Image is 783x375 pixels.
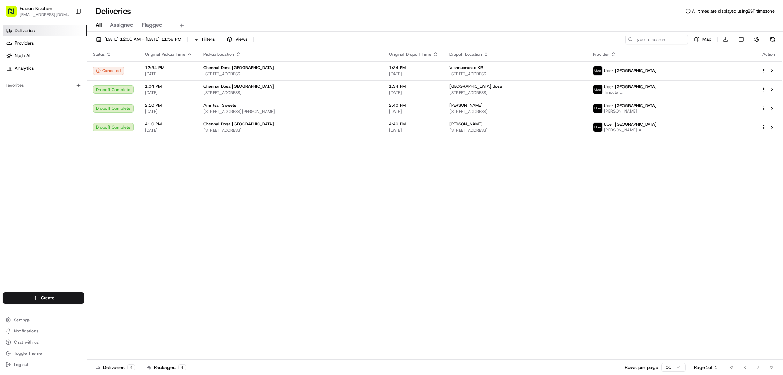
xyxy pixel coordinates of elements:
span: Create [41,295,54,301]
span: Original Pickup Time [145,52,185,57]
span: 2:40 PM [389,102,438,108]
span: Analytics [15,65,34,71]
div: Favorites [3,80,84,91]
div: 4 [178,364,186,370]
img: uber-new-logo.jpeg [593,123,602,132]
button: Fusion Kitchen [20,5,52,12]
span: [PERSON_NAME] [604,108,657,114]
button: Canceled [93,67,124,75]
span: Dropoff Location [449,52,482,57]
span: [DATE] [145,128,192,133]
span: Amritsar Sweets [203,102,236,108]
span: [GEOGRAPHIC_DATA] dosa [449,84,502,89]
span: Uber [GEOGRAPHIC_DATA] [604,68,657,74]
div: Packages [147,364,186,371]
button: Refresh [768,35,777,44]
button: Filters [191,35,218,44]
span: [STREET_ADDRESS] [203,90,378,95]
span: [DATE] [389,90,438,95]
span: Flagged [142,21,163,29]
span: Provider [593,52,609,57]
span: [STREET_ADDRESS] [449,109,582,114]
img: uber-new-logo.jpeg [593,85,602,94]
span: Vishnuprasad KR [449,65,483,70]
span: Log out [14,362,28,367]
span: [DATE] [389,109,438,114]
button: Create [3,292,84,304]
button: Notifications [3,326,84,336]
span: Pickup Location [203,52,234,57]
span: Providers [15,40,34,46]
span: [DATE] [145,71,192,77]
div: Deliveries [96,364,135,371]
div: Page 1 of 1 [694,364,717,371]
span: 2:10 PM [145,102,192,108]
span: Original Dropoff Time [389,52,431,57]
span: [STREET_ADDRESS] [449,71,582,77]
button: Toggle Theme [3,349,84,358]
span: 1:04 PM [145,84,192,89]
a: Analytics [3,63,87,74]
button: Map [691,35,715,44]
div: 4 [127,364,135,370]
span: Toggle Theme [14,351,42,356]
button: Views [224,35,251,44]
span: Notifications [14,328,38,334]
span: Uber [GEOGRAPHIC_DATA] [604,103,657,108]
span: Chat with us! [14,339,39,345]
span: [DATE] [145,90,192,95]
div: Action [761,52,776,57]
a: Providers [3,38,87,49]
img: uber-new-logo.jpeg [593,66,602,75]
p: Rows per page [625,364,658,371]
a: Nash AI [3,50,87,61]
span: [PERSON_NAME] [449,102,483,108]
span: [DATE] [389,128,438,133]
h1: Deliveries [96,6,131,17]
span: 1:24 PM [389,65,438,70]
button: [DATE] 12:00 AM - [DATE] 11:59 PM [93,35,185,44]
span: Nash AI [15,53,30,59]
span: Assigned [110,21,134,29]
button: Fusion Kitchen[EMAIL_ADDRESS][DOMAIN_NAME] [3,3,72,20]
span: [STREET_ADDRESS] [203,128,378,133]
span: [STREET_ADDRESS][PERSON_NAME] [203,109,378,114]
span: [STREET_ADDRESS] [203,71,378,77]
span: [PERSON_NAME] [449,121,483,127]
span: Chennai Dosa [GEOGRAPHIC_DATA] [203,121,274,127]
span: Chennai Dosa [GEOGRAPHIC_DATA] [203,65,274,70]
span: Filters [202,36,215,43]
span: Chennai Dosa [GEOGRAPHIC_DATA] [203,84,274,89]
span: 4:40 PM [389,121,438,127]
span: 4:10 PM [145,121,192,127]
span: All times are displayed using BST timezone [692,8,775,14]
button: Settings [3,315,84,325]
button: Chat with us! [3,337,84,347]
span: Map [702,36,711,43]
span: [DATE] 12:00 AM - [DATE] 11:59 PM [104,36,181,43]
span: Uber [GEOGRAPHIC_DATA] [604,84,657,90]
span: [DATE] [145,109,192,114]
span: Settings [14,317,30,323]
input: Type to search [625,35,688,44]
span: 1:34 PM [389,84,438,89]
a: Deliveries [3,25,87,36]
span: [STREET_ADDRESS] [449,90,582,95]
span: All [96,21,102,29]
span: [DATE] [389,71,438,77]
span: Status [93,52,105,57]
button: [EMAIL_ADDRESS][DOMAIN_NAME] [20,12,69,17]
span: Deliveries [15,28,35,34]
span: Tincuta L. [604,90,657,95]
span: Uber [GEOGRAPHIC_DATA] [604,122,657,127]
span: Views [235,36,247,43]
span: [STREET_ADDRESS] [449,128,582,133]
span: 12:54 PM [145,65,192,70]
img: uber-new-logo.jpeg [593,104,602,113]
span: [PERSON_NAME] A. [604,127,657,133]
button: Log out [3,360,84,369]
